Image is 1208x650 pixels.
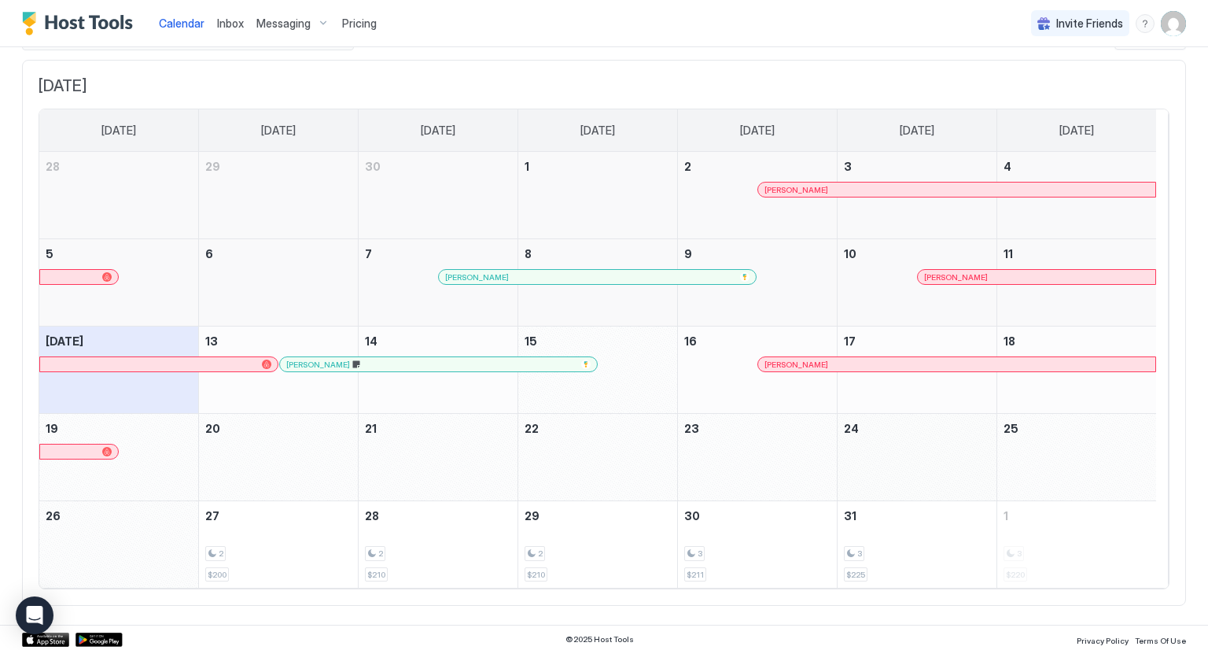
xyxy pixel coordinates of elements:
[205,334,218,348] span: 13
[22,12,140,35] a: Host Tools Logo
[518,327,678,414] td: October 15, 2025
[1004,247,1013,260] span: 11
[884,109,950,152] a: Friday
[367,570,385,580] span: $210
[1059,124,1094,138] span: [DATE]
[996,501,1156,589] td: November 1, 2025
[764,360,1149,370] div: [PERSON_NAME]
[677,327,837,414] td: October 16, 2025
[518,152,677,181] a: October 1, 2025
[684,247,692,260] span: 9
[857,548,862,559] span: 3
[996,239,1156,327] td: October 11, 2025
[205,160,220,173] span: 29
[365,334,377,348] span: 14
[844,509,856,523] span: 31
[217,15,244,31] a: Inbox
[359,239,518,327] td: October 7, 2025
[39,76,1169,96] span: [DATE]
[518,414,678,501] td: October 22, 2025
[684,509,700,523] span: 30
[39,152,199,239] td: September 28, 2025
[359,152,518,239] td: September 30, 2025
[208,570,226,580] span: $200
[525,334,537,348] span: 15
[518,239,678,327] td: October 8, 2025
[997,152,1156,181] a: October 4, 2025
[199,239,358,268] a: October 6, 2025
[159,17,204,30] span: Calendar
[844,247,856,260] span: 10
[1077,631,1129,648] a: Privacy Policy
[1044,109,1110,152] a: Saturday
[846,570,865,580] span: $225
[359,327,517,356] a: October 14, 2025
[740,124,775,138] span: [DATE]
[764,185,1149,195] div: [PERSON_NAME]
[359,152,517,181] a: September 30, 2025
[684,422,699,435] span: 23
[677,239,837,327] td: October 9, 2025
[837,501,996,589] td: October 31, 2025
[359,414,518,501] td: October 21, 2025
[39,414,198,443] a: October 19, 2025
[46,247,53,260] span: 5
[678,152,837,181] a: October 2, 2025
[159,15,204,31] a: Calendar
[525,509,540,523] span: 29
[39,239,198,268] a: October 5, 2025
[445,272,509,283] span: [PERSON_NAME]
[421,124,455,138] span: [DATE]
[525,422,539,435] span: 22
[838,239,996,268] a: October 10, 2025
[365,509,379,523] span: 28
[677,501,837,589] td: October 30, 2025
[1004,334,1015,348] span: 18
[837,414,996,501] td: October 24, 2025
[997,414,1156,443] a: October 25, 2025
[39,152,198,181] a: September 28, 2025
[22,633,69,647] div: App Store
[518,327,677,356] a: October 15, 2025
[678,414,837,443] a: October 23, 2025
[684,334,697,348] span: 16
[75,633,123,647] a: Google Play Store
[525,160,529,173] span: 1
[997,501,1156,530] a: November 1, 2025
[900,124,934,138] span: [DATE]
[445,272,749,283] div: [PERSON_NAME]
[724,109,790,152] a: Thursday
[199,327,358,356] a: October 13, 2025
[46,160,60,173] span: 28
[580,124,615,138] span: [DATE]
[46,509,61,523] span: 26
[199,501,358,530] a: October 27, 2025
[199,501,359,589] td: October 27, 2025
[1077,636,1129,645] span: Privacy Policy
[261,124,296,138] span: [DATE]
[678,327,837,356] a: October 16, 2025
[39,414,199,501] td: October 19, 2025
[359,501,518,589] td: October 28, 2025
[565,634,634,644] span: © 2025 Host Tools
[205,509,219,523] span: 27
[39,239,199,327] td: October 5, 2025
[1056,17,1123,31] span: Invite Friends
[677,414,837,501] td: October 23, 2025
[1135,631,1186,648] a: Terms Of Use
[365,422,377,435] span: 21
[359,501,517,530] a: October 28, 2025
[1136,14,1155,33] div: menu
[518,501,677,530] a: October 29, 2025
[838,414,996,443] a: October 24, 2025
[365,247,372,260] span: 7
[698,548,702,559] span: 3
[199,152,359,239] td: September 29, 2025
[217,17,244,30] span: Inbox
[219,548,223,559] span: 2
[256,17,311,31] span: Messaging
[342,17,377,31] span: Pricing
[678,239,837,268] a: October 9, 2025
[844,160,852,173] span: 3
